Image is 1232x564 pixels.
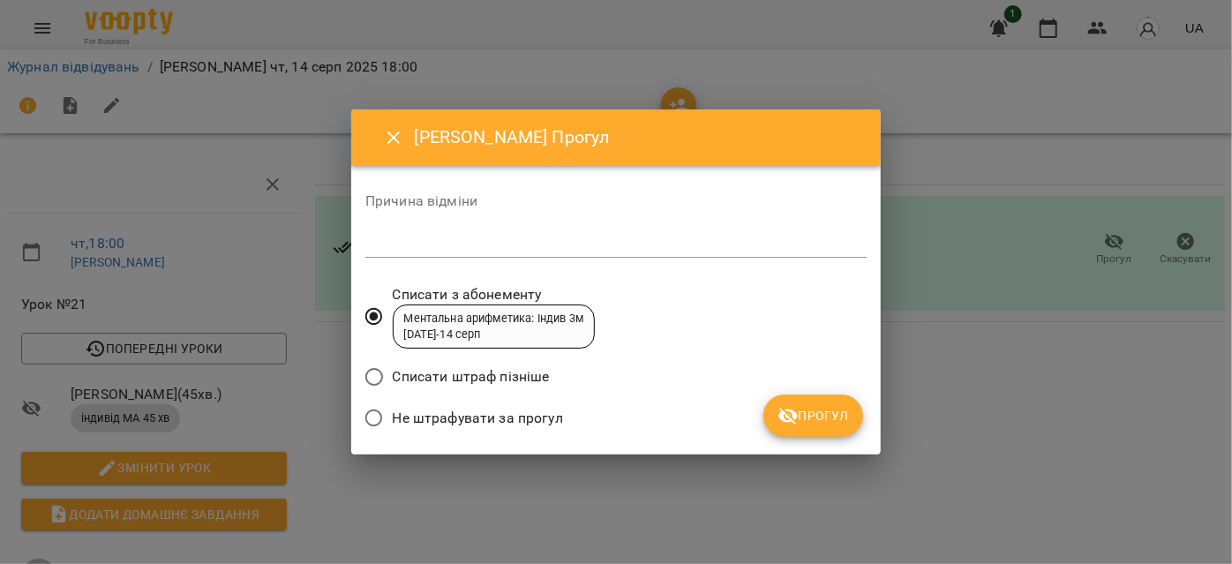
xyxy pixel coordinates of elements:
[393,284,595,305] span: Списати з абонементу
[778,405,849,426] span: Прогул
[415,124,860,151] h6: [PERSON_NAME] Прогул
[365,194,867,208] label: Причина відміни
[404,311,583,343] div: Ментальна арифметика: Індив 3м [DATE] - 14 серп
[763,395,863,437] button: Прогул
[393,366,550,387] span: Списати штраф пізніше
[372,117,415,159] button: Close
[393,408,563,429] span: Не штрафувати за прогул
